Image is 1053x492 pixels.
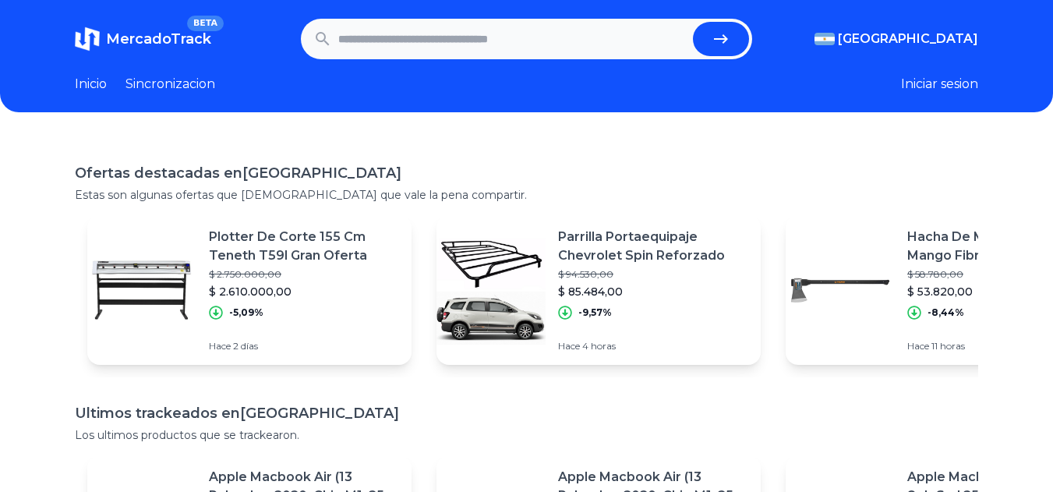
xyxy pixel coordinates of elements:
[558,228,748,265] p: Parrilla Portaequipaje Chevrolet Spin Reforzado
[209,228,399,265] p: Plotter De Corte 155 Cm Teneth T59l Gran Oferta
[786,235,895,345] img: Featured image
[558,340,748,352] p: Hace 4 horas
[838,30,978,48] span: [GEOGRAPHIC_DATA]
[75,162,978,184] h1: Ofertas destacadas en [GEOGRAPHIC_DATA]
[209,284,399,299] p: $ 2.610.000,00
[901,75,978,94] button: Iniciar sesion
[75,427,978,443] p: Los ultimos productos que se trackearon.
[928,306,964,319] p: -8,44%
[229,306,263,319] p: -5,09%
[75,75,107,94] a: Inicio
[436,215,761,365] a: Featured imageParrilla Portaequipaje Chevrolet Spin Reforzado$ 94.530,00$ 85.484,00-9,57%Hace 4 h...
[75,187,978,203] p: Estas son algunas ofertas que [DEMOGRAPHIC_DATA] que vale la pena compartir.
[436,235,546,345] img: Featured image
[558,284,748,299] p: $ 85.484,00
[125,75,215,94] a: Sincronizacion
[87,235,196,345] img: Featured image
[814,30,978,48] button: [GEOGRAPHIC_DATA]
[106,30,211,48] span: MercadoTrack
[187,16,224,31] span: BETA
[209,340,399,352] p: Hace 2 días
[558,268,748,281] p: $ 94.530,00
[75,27,211,51] a: MercadoTrackBETA
[814,33,835,45] img: Argentina
[87,215,412,365] a: Featured imagePlotter De Corte 155 Cm Teneth T59l Gran Oferta$ 2.750.000,00$ 2.610.000,00-5,09%Ha...
[75,402,978,424] h1: Ultimos trackeados en [GEOGRAPHIC_DATA]
[209,268,399,281] p: $ 2.750.000,00
[578,306,612,319] p: -9,57%
[75,27,100,51] img: MercadoTrack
